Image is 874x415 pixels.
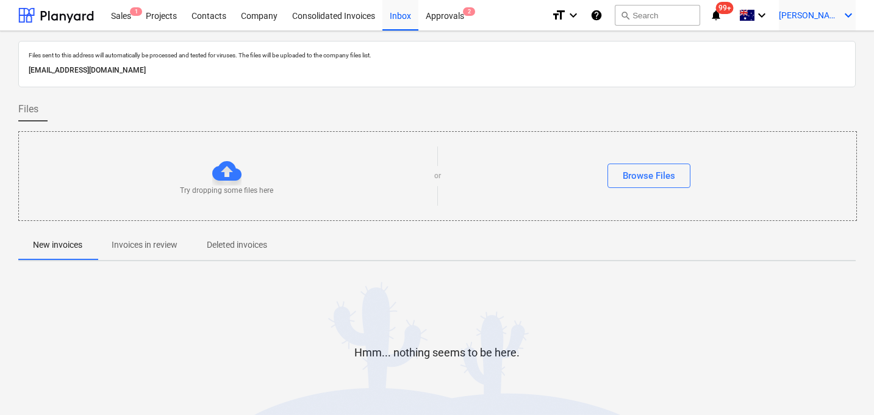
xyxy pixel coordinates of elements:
[354,345,520,360] p: Hmm... nothing seems to be here.
[130,7,142,16] span: 1
[590,8,603,23] i: Knowledge base
[754,8,769,23] i: keyboard_arrow_down
[18,131,857,221] div: Try dropping some files hereorBrowse Files
[207,239,267,251] p: Deleted invoices
[463,7,475,16] span: 2
[841,8,856,23] i: keyboard_arrow_down
[434,171,441,181] p: or
[779,10,840,20] span: [PERSON_NAME]
[33,239,82,251] p: New invoices
[29,64,845,77] p: [EMAIL_ADDRESS][DOMAIN_NAME]
[716,2,734,14] span: 99+
[623,168,675,184] div: Browse Files
[615,5,700,26] button: Search
[551,8,566,23] i: format_size
[607,164,690,188] button: Browse Files
[710,8,722,23] i: notifications
[29,51,845,59] p: Files sent to this address will automatically be processed and tested for viruses. The files will...
[180,186,273,196] p: Try dropping some files here
[18,102,38,117] span: Files
[813,356,874,415] iframe: Chat Widget
[112,239,177,251] p: Invoices in review
[566,8,581,23] i: keyboard_arrow_down
[620,10,630,20] span: search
